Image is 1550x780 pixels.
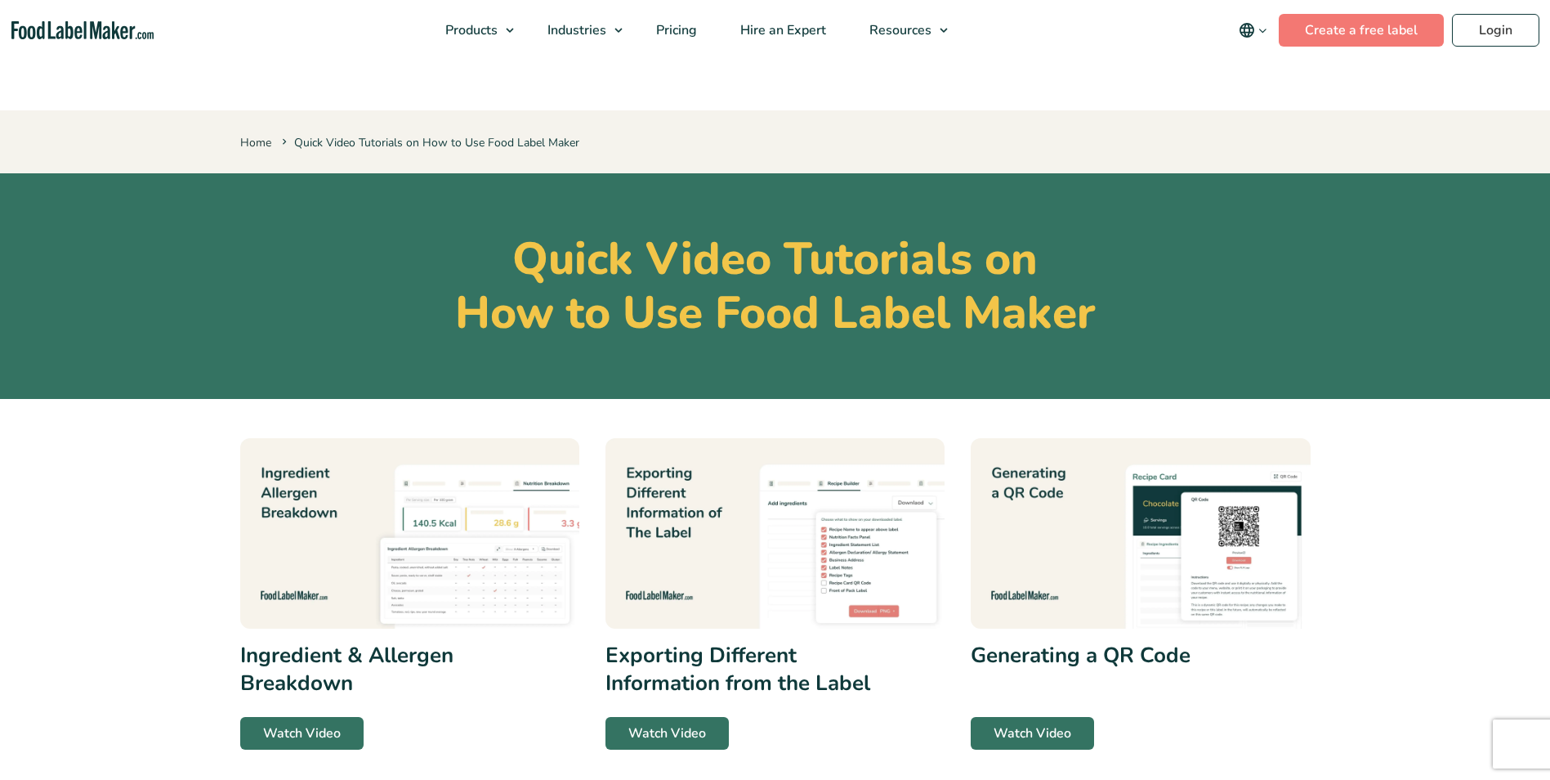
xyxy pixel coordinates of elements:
[240,232,1311,340] h1: Quick Video Tutorials on How to Use Food Label Maker
[864,21,933,39] span: Resources
[240,642,528,697] h3: Ingredient & Allergen Breakdown
[605,642,893,697] h3: Exporting Different Information from the Label
[440,21,499,39] span: Products
[1279,14,1444,47] a: Create a free label
[971,642,1258,670] h3: Generating a QR Code
[651,21,699,39] span: Pricing
[735,21,828,39] span: Hire an Expert
[605,717,729,750] a: Watch Video
[971,717,1094,750] a: Watch Video
[543,21,608,39] span: Industries
[240,135,271,150] a: Home
[279,135,579,150] span: Quick Video Tutorials on How to Use Food Label Maker
[240,717,364,750] a: Watch Video
[1452,14,1539,47] a: Login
